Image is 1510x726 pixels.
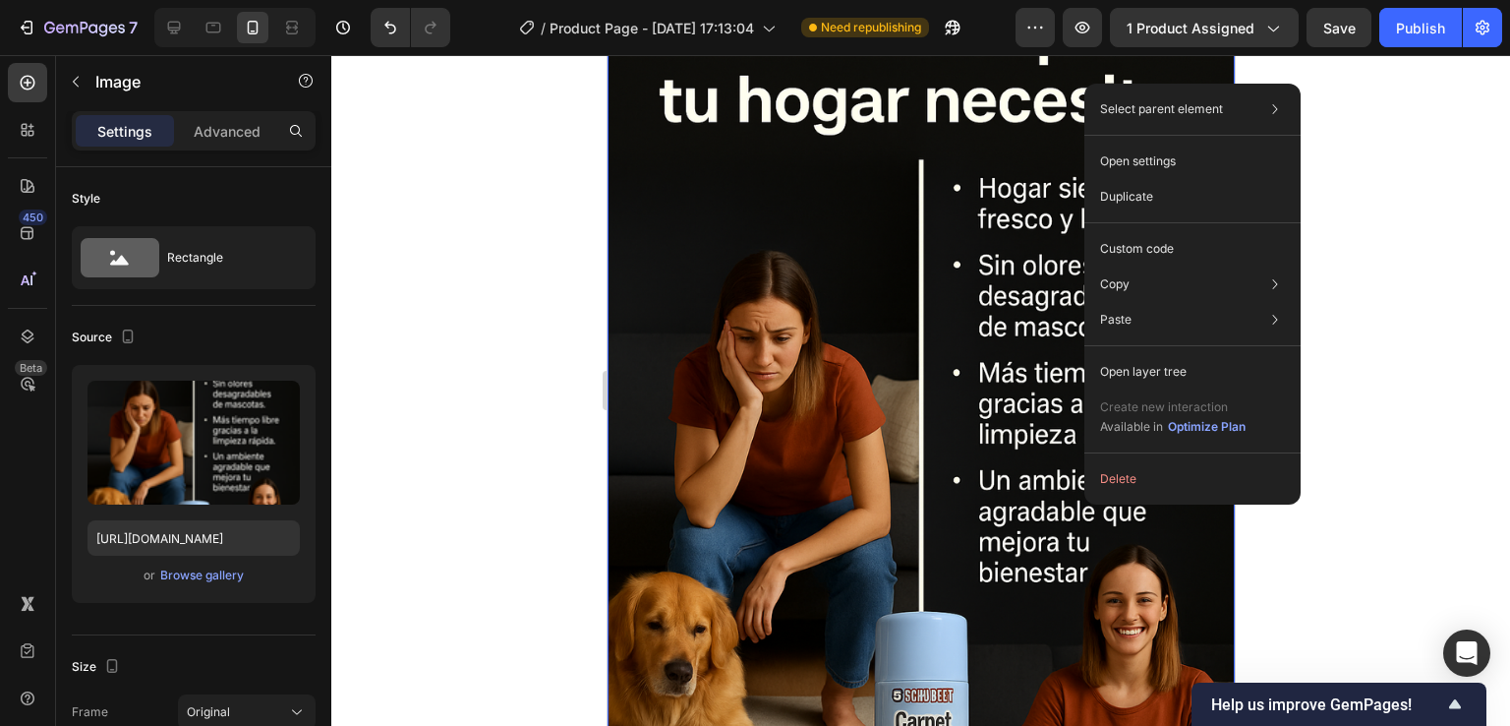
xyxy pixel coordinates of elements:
span: Original [187,703,230,721]
iframe: Design area [608,55,1235,726]
span: Help us improve GemPages! [1211,696,1443,714]
p: Open settings [1100,152,1176,170]
label: Frame [72,703,108,721]
button: Optimize Plan [1167,417,1247,437]
button: Save [1307,8,1371,47]
p: Image [95,70,262,93]
p: Copy [1100,275,1130,293]
p: 7 [129,16,138,39]
div: Undo/Redo [371,8,450,47]
p: Select parent element [1100,100,1223,118]
div: Beta [15,360,47,376]
div: Optimize Plan [1168,418,1246,436]
span: or [144,564,155,587]
div: Browse gallery [160,567,244,584]
p: Open layer tree [1100,363,1187,381]
button: Show survey - Help us improve GemPages! [1211,693,1467,716]
p: Paste [1100,311,1132,329]
div: Source [72,325,140,351]
p: Settings [97,121,152,142]
span: Product Page - [DATE] 17:13:04 [550,18,754,38]
p: Custom code [1100,240,1174,258]
p: Create new interaction [1100,397,1247,417]
button: Browse gallery [159,566,245,585]
div: 450 [19,210,47,225]
div: Open Intercom Messenger [1443,630,1490,677]
img: preview-image [87,381,300,505]
p: Duplicate [1100,188,1153,206]
div: Publish [1396,18,1445,38]
span: Need republishing [821,19,921,36]
p: Advanced [194,121,261,142]
button: 7 [8,8,146,47]
input: https://example.com/image.jpg [87,520,300,556]
div: Style [72,190,100,208]
span: Available in [1100,419,1163,434]
button: Delete [1092,461,1293,497]
button: 1 product assigned [1110,8,1299,47]
div: Size [72,654,124,681]
button: Publish [1379,8,1462,47]
span: 1 product assigned [1127,18,1254,38]
span: Save [1323,20,1356,36]
span: / [541,18,546,38]
div: Rectangle [167,235,287,280]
